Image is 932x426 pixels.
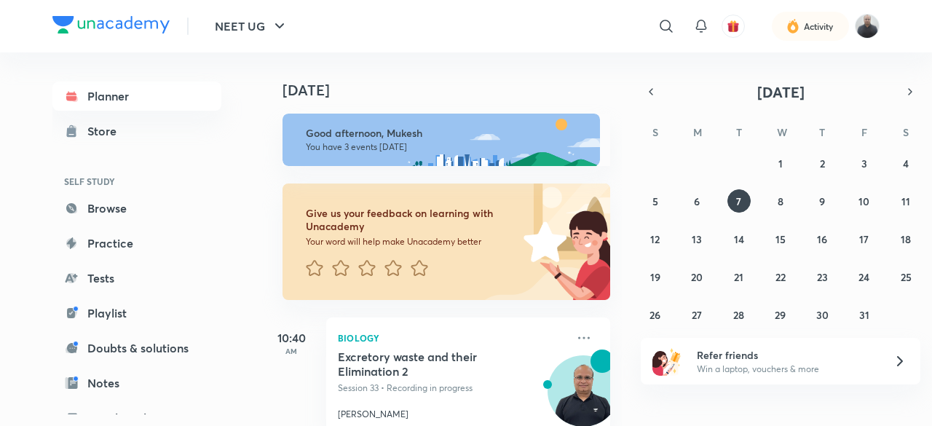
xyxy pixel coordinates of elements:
[87,122,125,140] div: Store
[644,303,667,326] button: October 26, 2025
[306,207,518,233] h6: Give us your feedback on learning with Unacademy
[817,232,827,246] abbr: October 16, 2025
[692,232,702,246] abbr: October 13, 2025
[306,141,587,153] p: You have 3 events [DATE]
[722,15,745,38] button: avatar
[206,12,297,41] button: NEET UG
[810,303,834,326] button: October 30, 2025
[819,194,825,208] abbr: October 9, 2025
[859,232,869,246] abbr: October 17, 2025
[644,265,667,288] button: October 19, 2025
[52,264,221,293] a: Tests
[727,265,751,288] button: October 21, 2025
[685,189,708,213] button: October 6, 2025
[52,299,221,328] a: Playlist
[777,125,787,139] abbr: Wednesday
[652,194,658,208] abbr: October 5, 2025
[816,308,829,322] abbr: October 30, 2025
[775,270,786,284] abbr: October 22, 2025
[853,265,876,288] button: October 24, 2025
[283,114,600,166] img: afternoon
[903,157,909,170] abbr: October 4, 2025
[52,82,221,111] a: Planner
[52,169,221,194] h6: SELF STUDY
[855,14,880,39] img: Mukesh Sharma
[685,265,708,288] button: October 20, 2025
[697,347,876,363] h6: Refer friends
[262,329,320,347] h5: 10:40
[685,303,708,326] button: October 27, 2025
[817,270,828,284] abbr: October 23, 2025
[338,382,566,395] p: Session 33 • Recording in progress
[769,265,792,288] button: October 22, 2025
[52,16,170,33] img: Company Logo
[894,151,917,175] button: October 4, 2025
[810,227,834,251] button: October 16, 2025
[820,157,825,170] abbr: October 2, 2025
[861,157,867,170] abbr: October 3, 2025
[661,82,900,102] button: [DATE]
[691,270,703,284] abbr: October 20, 2025
[894,265,917,288] button: October 25, 2025
[693,125,702,139] abbr: Monday
[810,189,834,213] button: October 9, 2025
[861,125,867,139] abbr: Friday
[901,232,911,246] abbr: October 18, 2025
[734,270,743,284] abbr: October 21, 2025
[810,151,834,175] button: October 2, 2025
[52,194,221,223] a: Browse
[52,229,221,258] a: Practice
[769,151,792,175] button: October 1, 2025
[859,308,869,322] abbr: October 31, 2025
[283,82,625,99] h4: [DATE]
[769,189,792,213] button: October 8, 2025
[894,227,917,251] button: October 18, 2025
[769,303,792,326] button: October 29, 2025
[727,20,740,33] img: avatar
[649,308,660,322] abbr: October 26, 2025
[685,227,708,251] button: October 13, 2025
[652,347,682,376] img: referral
[736,194,741,208] abbr: October 7, 2025
[819,125,825,139] abbr: Thursday
[775,308,786,322] abbr: October 29, 2025
[858,270,869,284] abbr: October 24, 2025
[52,334,221,363] a: Doubts & solutions
[901,270,912,284] abbr: October 25, 2025
[338,329,566,347] p: Biology
[778,194,783,208] abbr: October 8, 2025
[52,16,170,37] a: Company Logo
[694,194,700,208] abbr: October 6, 2025
[853,227,876,251] button: October 17, 2025
[736,125,742,139] abbr: Tuesday
[652,125,658,139] abbr: Sunday
[474,184,610,300] img: feedback_image
[650,270,660,284] abbr: October 19, 2025
[306,127,587,140] h6: Good afternoon, Mukesh
[727,227,751,251] button: October 14, 2025
[853,151,876,175] button: October 3, 2025
[757,82,805,102] span: [DATE]
[338,408,408,421] p: [PERSON_NAME]
[901,194,910,208] abbr: October 11, 2025
[727,303,751,326] button: October 28, 2025
[810,265,834,288] button: October 23, 2025
[734,232,744,246] abbr: October 14, 2025
[697,363,876,376] p: Win a laptop, vouchers & more
[692,308,702,322] abbr: October 27, 2025
[786,17,799,35] img: activity
[769,227,792,251] button: October 15, 2025
[853,303,876,326] button: October 31, 2025
[903,125,909,139] abbr: Saturday
[650,232,660,246] abbr: October 12, 2025
[644,227,667,251] button: October 12, 2025
[306,236,518,248] p: Your word will help make Unacademy better
[52,117,221,146] a: Store
[775,232,786,246] abbr: October 15, 2025
[644,189,667,213] button: October 5, 2025
[733,308,744,322] abbr: October 28, 2025
[853,189,876,213] button: October 10, 2025
[338,350,519,379] h5: Excretory waste and their Elimination 2
[894,189,917,213] button: October 11, 2025
[727,189,751,213] button: October 7, 2025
